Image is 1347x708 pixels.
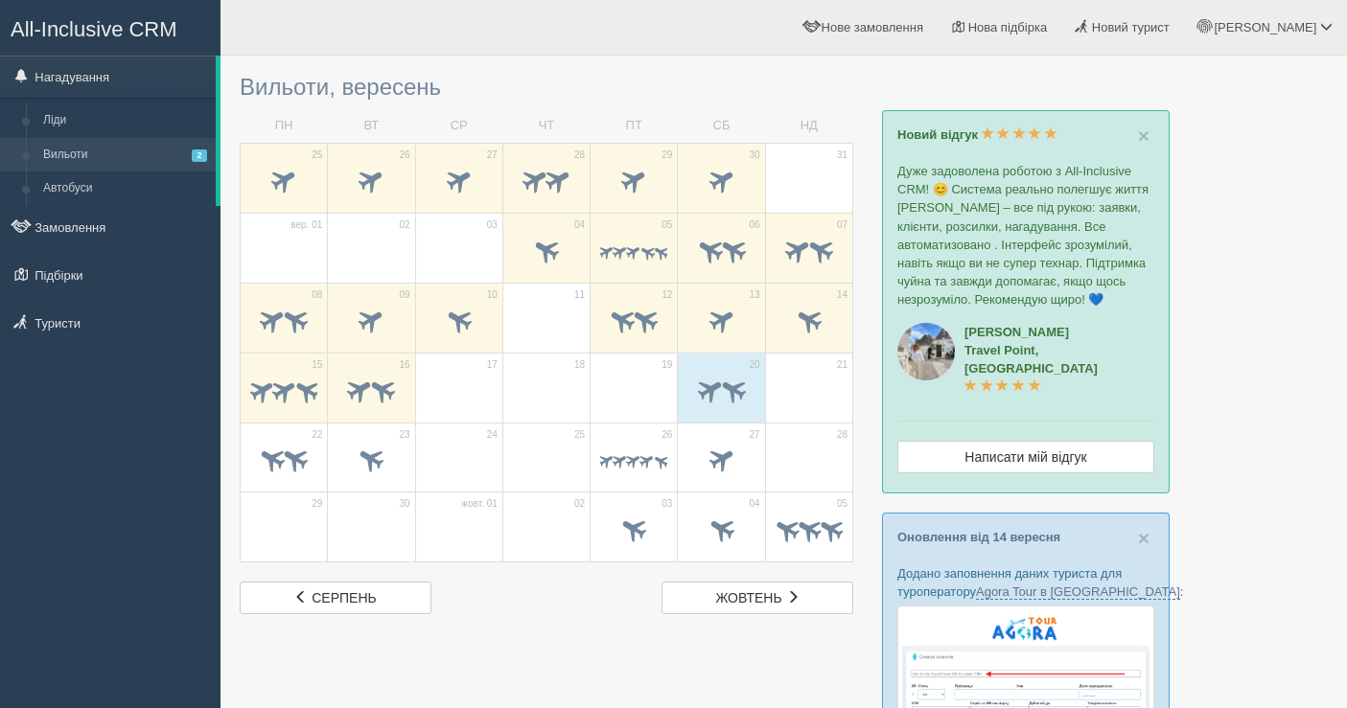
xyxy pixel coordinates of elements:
a: Новий відгук [897,127,1057,142]
span: 28 [574,148,585,162]
a: Ліди [35,103,216,138]
span: Новий турист [1092,20,1170,34]
a: Agora Tour в [GEOGRAPHIC_DATA] [976,584,1180,600]
span: 05 [662,218,672,232]
span: Нове замовлення [822,20,923,34]
span: 27 [750,428,760,442]
span: 31 [837,148,848,162]
td: НД [765,109,852,143]
td: ПН [241,109,328,143]
span: 07 [837,218,848,232]
td: СР [415,109,502,143]
span: 23 [399,428,409,442]
span: 16 [399,358,409,372]
span: 10 [487,288,498,302]
span: × [1138,527,1150,549]
span: 25 [312,148,322,162]
td: ЧТ [502,109,590,143]
span: 03 [662,497,672,511]
a: Оновлення від 14 вересня [897,530,1060,544]
span: 26 [662,428,672,442]
td: ВТ [328,109,415,143]
span: жовт. 01 [461,497,498,511]
span: 30 [750,148,760,162]
a: Написати мій відгук [897,441,1154,473]
span: 21 [837,358,848,372]
span: 04 [750,497,760,511]
span: 03 [487,218,498,232]
span: 08 [312,288,322,302]
span: 05 [837,497,848,511]
a: жовтень [662,582,853,614]
span: 15 [312,358,322,372]
span: 09 [399,288,409,302]
p: Дуже задоволена роботою з All-Inclusive CRM! 😊 Система реально полегшує життя [PERSON_NAME] – все... [897,162,1154,308]
span: 2 [192,149,207,162]
span: 29 [662,148,672,162]
span: × [1138,125,1150,147]
span: 22 [312,428,322,442]
span: 17 [487,358,498,372]
span: 19 [662,358,672,372]
a: All-Inclusive CRM [1,1,220,54]
button: Close [1138,528,1150,548]
a: [PERSON_NAME]Travel Point, [GEOGRAPHIC_DATA] [964,325,1098,394]
span: вер. 01 [290,218,322,232]
h3: Вильоти, вересень [240,75,853,100]
td: СБ [678,109,765,143]
span: жовтень [716,590,782,605]
p: Додано заповнення даних туриста для туроператору : [897,564,1154,601]
button: Close [1138,126,1150,146]
span: 20 [750,358,760,372]
span: Нова підбірка [968,20,1048,34]
span: 14 [837,288,848,302]
td: ПТ [591,109,678,143]
span: серпень [312,590,376,605]
span: 06 [750,218,760,232]
span: 04 [574,218,585,232]
span: 28 [837,428,848,442]
span: [PERSON_NAME] [1214,20,1316,34]
span: 02 [399,218,409,232]
span: 27 [487,148,498,162]
span: 29 [312,497,322,511]
span: 11 [574,288,585,302]
a: Автобуси [35,171,216,206]
span: All-Inclusive CRM [11,17,177,41]
span: 25 [574,428,585,442]
span: 26 [399,148,409,162]
span: 24 [487,428,498,442]
span: 30 [399,497,409,511]
span: 13 [750,288,760,302]
a: Вильоти2 [35,138,216,172]
a: серпень [240,582,431,614]
span: 18 [574,358,585,372]
span: 02 [574,497,585,511]
span: 12 [662,288,672,302]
